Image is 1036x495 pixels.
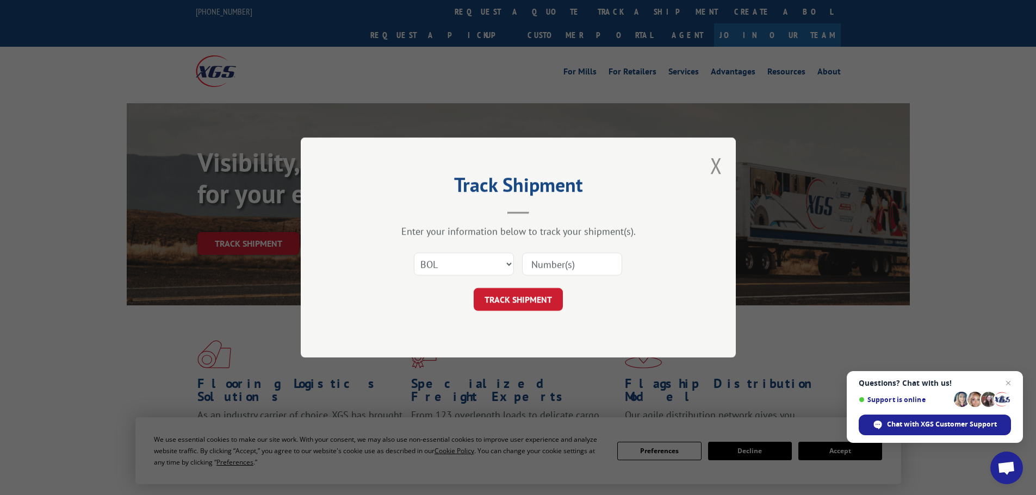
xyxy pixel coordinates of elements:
[887,419,997,429] span: Chat with XGS Customer Support
[990,452,1023,484] a: Open chat
[522,253,622,275] input: Number(s)
[474,288,563,311] button: TRACK SHIPMENT
[859,396,950,404] span: Support is online
[355,177,681,198] h2: Track Shipment
[859,379,1011,387] span: Questions? Chat with us!
[710,151,722,180] button: Close modal
[355,225,681,237] div: Enter your information below to track your shipment(s).
[859,415,1011,435] span: Chat with XGS Customer Support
